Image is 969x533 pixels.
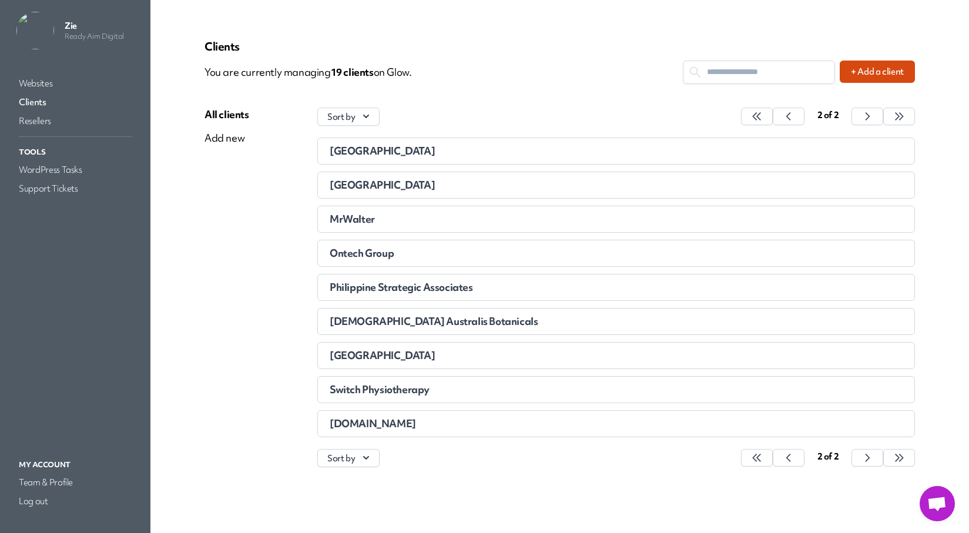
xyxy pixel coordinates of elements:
span: Switch Physiotherapy [330,383,430,396]
a: [GEOGRAPHIC_DATA] [317,342,915,369]
p: My Account [16,457,134,472]
a: Team & Profile [16,474,134,491]
a: Support Tickets [16,180,134,197]
span: [DEMOGRAPHIC_DATA] Australis Botanicals [330,315,538,328]
a: [DOMAIN_NAME] [317,410,915,437]
span: s [369,66,374,79]
a: Open chat [920,486,955,521]
p: Zie [65,20,124,32]
a: Switch Physiotherapy [317,376,915,403]
span: Philippine Strategic Associates [330,281,473,294]
a: Philippine Strategic Associates [317,274,915,301]
p: Ready Aim Digital [65,32,124,41]
a: Clients [16,94,134,110]
p: Tools [16,144,134,159]
a: Websites [16,75,134,92]
span: [GEOGRAPHIC_DATA] [330,349,435,362]
button: Sort by [317,449,380,467]
p: Clients [204,39,915,53]
button: + Add a client [840,61,915,83]
span: 2 of 2 [817,109,839,120]
a: [GEOGRAPHIC_DATA] [317,172,915,199]
a: [GEOGRAPHIC_DATA] [317,138,915,165]
a: WordPress Tasks [16,162,134,178]
div: All clients [204,108,249,122]
span: Ontech Group [330,247,394,260]
p: You are currently managing on Glow. [204,61,683,84]
a: [DEMOGRAPHIC_DATA] Australis Botanicals [317,308,915,335]
a: Ontech Group [317,240,915,267]
span: [GEOGRAPHIC_DATA] [330,145,435,157]
span: MrWalter [330,213,375,226]
div: Add new [204,131,249,145]
span: [DOMAIN_NAME] [330,417,416,430]
button: Sort by [317,108,380,126]
span: 19 client [331,66,374,79]
span: [GEOGRAPHIC_DATA] [330,179,435,192]
a: Resellers [16,113,134,129]
a: MrWalter [317,206,915,233]
span: 2 of 2 [817,451,839,462]
a: Log out [16,493,134,509]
